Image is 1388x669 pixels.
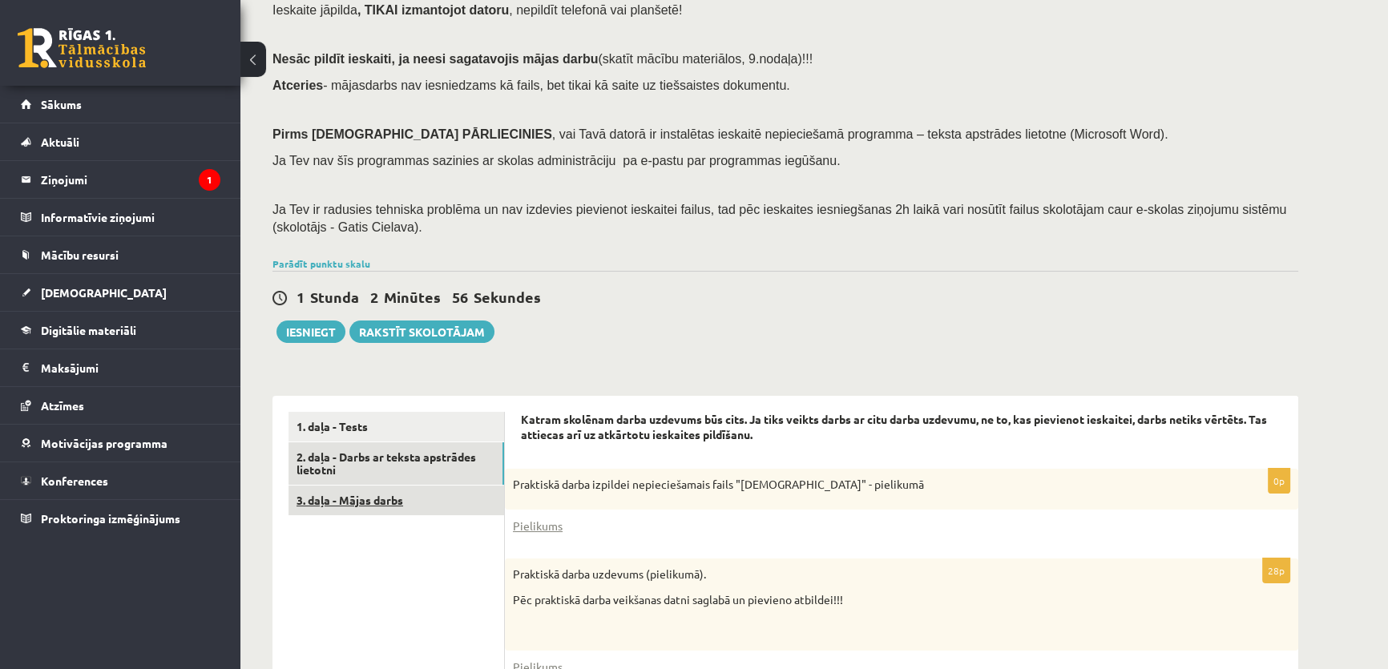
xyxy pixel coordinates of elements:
[21,425,220,461] a: Motivācijas programma
[513,566,1210,582] p: Praktiskā darba uzdevums (pielikumā).
[41,436,167,450] span: Motivācijas programma
[521,412,1267,442] strong: Katram skolēnam darba uzdevums būs cits. Ja tiks veikts darbs ar citu darba uzdevumu, ne to, kas ...
[21,236,220,273] a: Mācību resursi
[513,518,563,534] a: Pielikums
[452,288,468,306] span: 56
[41,161,220,198] legend: Ziņojumi
[21,312,220,349] a: Digitālie materiāli
[272,203,1286,234] span: Ja Tev ir radusies tehniska problēma un nav izdevies pievienot ieskaitei failus, tad pēc ieskaite...
[21,199,220,236] a: Informatīvie ziņojumi
[349,320,494,343] a: Rakstīt skolotājam
[297,288,305,306] span: 1
[513,592,1210,608] p: Pēc praktiskā darba veikšanas datni saglabā un pievieno atbildei!!!
[41,511,180,526] span: Proktoringa izmēģinājums
[1262,558,1290,583] p: 28p
[272,79,323,92] b: Atceries
[276,320,345,343] button: Iesniegt
[21,161,220,198] a: Ziņojumi1
[370,288,378,306] span: 2
[272,52,598,66] span: Nesāc pildīt ieskaiti, ja neesi sagatavojis mājas darbu
[1268,468,1290,494] p: 0p
[16,16,760,33] body: Визуальный текстовый редактор, wiswyg-editor-user-answer-47024784079600
[272,79,790,92] span: - mājasdarbs nav iesniedzams kā fails, bet tikai kā saite uz tiešsaistes dokumentu.
[21,349,220,386] a: Maksājumi
[288,442,504,486] a: 2. daļa - Darbs ar teksta apstrādes lietotni
[272,257,370,270] a: Parādīt punktu skalu
[41,323,136,337] span: Digitālie materiāli
[272,154,840,167] span: Ja Tev nav šīs programmas sazinies ar skolas administrāciju pa e-pastu par programmas iegūšanu.
[272,127,552,141] span: Pirms [DEMOGRAPHIC_DATA] PĀRLIECINIES
[288,486,504,515] a: 3. daļa - Mājas darbs
[288,412,504,441] a: 1. daļa - Tests
[357,3,509,17] b: , TIKAI izmantojot datoru
[41,285,167,300] span: [DEMOGRAPHIC_DATA]
[513,477,1210,493] p: Praktiskā darba izpildei nepieciešamais fails "[DEMOGRAPHIC_DATA]" - pielikumā
[310,288,359,306] span: Stunda
[21,123,220,160] a: Aktuāli
[598,52,813,66] span: (skatīt mācību materiālos, 9.nodaļa)!!!
[21,86,220,123] a: Sākums
[18,28,146,68] a: Rīgas 1. Tālmācības vidusskola
[552,127,1168,141] span: , vai Tavā datorā ir instalētas ieskaitē nepieciešamā programma – teksta apstrādes lietotne (Micr...
[41,248,119,262] span: Mācību resursi
[41,97,82,111] span: Sākums
[41,135,79,149] span: Aktuāli
[272,3,682,17] span: Ieskaite jāpilda , nepildīt telefonā vai planšetē!
[41,398,84,413] span: Atzīmes
[21,387,220,424] a: Atzīmes
[474,288,541,306] span: Sekundes
[199,169,220,191] i: 1
[21,462,220,499] a: Konferences
[21,500,220,537] a: Proktoringa izmēģinājums
[384,288,441,306] span: Minūtes
[41,199,220,236] legend: Informatīvie ziņojumi
[41,474,108,488] span: Konferences
[21,274,220,311] a: [DEMOGRAPHIC_DATA]
[41,349,220,386] legend: Maksājumi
